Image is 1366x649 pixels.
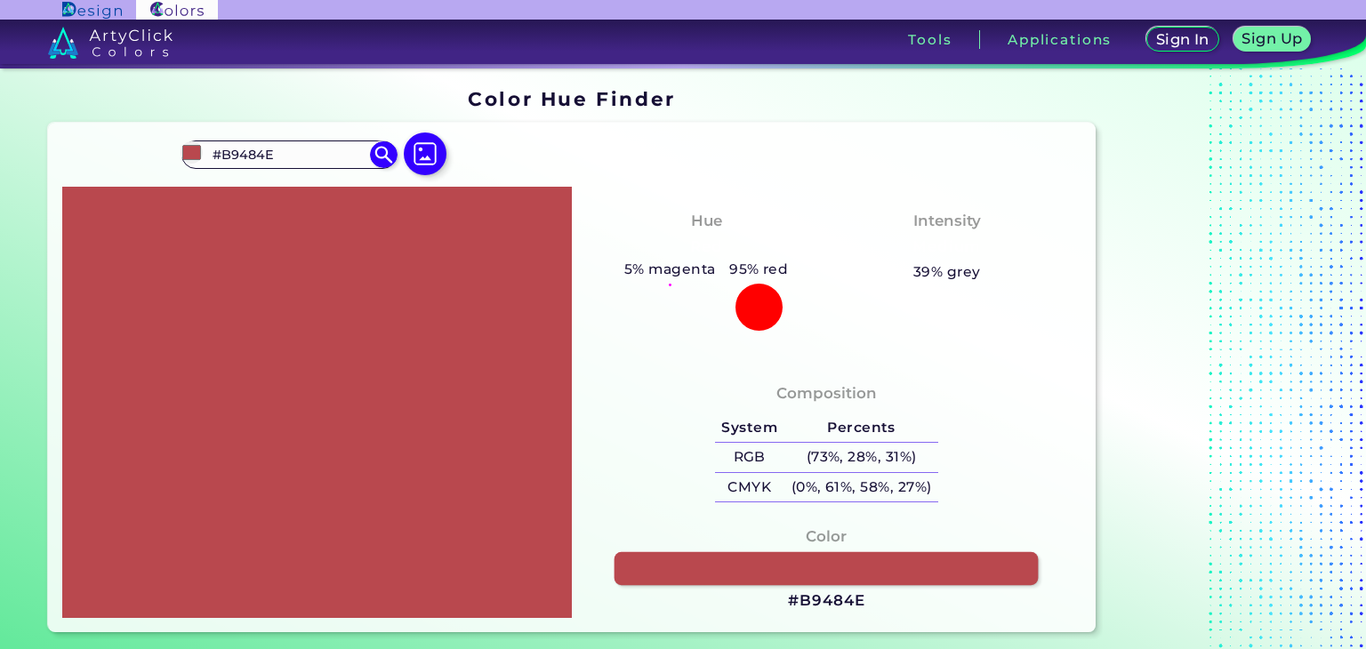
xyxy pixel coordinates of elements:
[370,141,397,168] img: icon search
[1236,28,1308,51] a: Sign Up
[715,443,784,472] h5: RGB
[784,443,938,472] h5: (73%, 28%, 31%)
[404,132,446,175] img: icon picture
[468,85,675,112] h1: Color Hue Finder
[913,260,981,284] h5: 39% grey
[206,143,372,167] input: type color..
[784,413,938,443] h5: Percents
[62,2,122,19] img: ArtyClick Design logo
[715,473,784,502] h5: CMYK
[1244,32,1300,45] h5: Sign Up
[1103,81,1325,638] iframe: Advertisement
[806,524,847,549] h4: Color
[715,413,784,443] h5: System
[1158,33,1208,46] h5: Sign In
[683,236,730,258] h3: Red
[905,236,989,258] h3: Medium
[1149,28,1216,51] a: Sign In
[776,381,877,406] h4: Composition
[722,258,795,281] h5: 95% red
[913,208,981,234] h4: Intensity
[48,27,173,59] img: logo_artyclick_colors_white.svg
[1008,33,1112,46] h3: Applications
[617,258,722,281] h5: 5% magenta
[788,590,864,612] h3: #B9484E
[784,473,938,502] h5: (0%, 61%, 58%, 27%)
[691,208,722,234] h4: Hue
[908,33,952,46] h3: Tools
